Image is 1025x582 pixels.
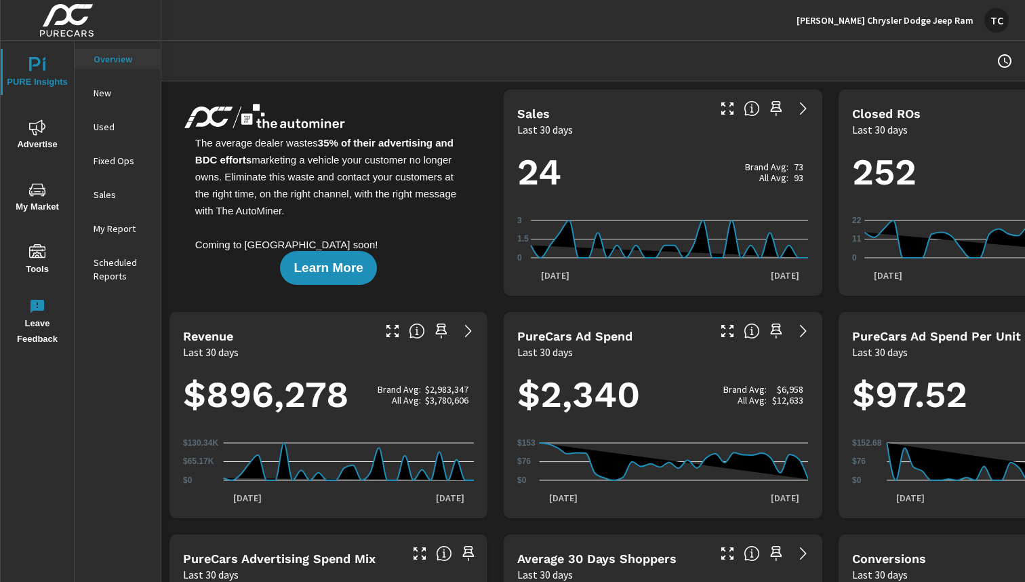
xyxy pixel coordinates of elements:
p: [DATE] [887,491,934,505]
text: 0 [517,253,522,263]
div: TC [984,8,1009,33]
p: Last 30 days [517,121,573,138]
text: $152.68 [852,438,882,448]
span: Save this to your personalized report [765,98,787,119]
text: 3 [517,216,522,225]
span: A rolling 30 day total of daily Shoppers on the dealership website, averaged over the selected da... [744,545,760,562]
button: Learn More [280,251,376,285]
p: Fixed Ops [94,154,150,168]
h1: $2,340 [517,372,808,418]
p: [DATE] [761,269,809,282]
h5: PureCars Ad Spend [517,329,632,343]
h5: PureCars Advertising Spend Mix [183,551,376,566]
button: Make Fullscreen [409,543,430,564]
p: 73 [794,161,803,172]
button: Make Fullscreen [382,320,403,342]
a: See more details in report [792,320,814,342]
p: New [94,86,150,100]
text: $65.17K [183,457,214,467]
h5: Revenue [183,329,233,343]
p: [DATE] [531,269,579,282]
span: PURE Insights [5,57,70,90]
p: [DATE] [426,491,474,505]
p: [DATE] [540,491,587,505]
p: Last 30 days [852,344,908,360]
text: $153 [517,438,536,448]
text: 11 [852,235,862,244]
p: $3,780,606 [425,395,468,406]
span: Save this to your personalized report [765,543,787,564]
p: Sales [94,188,150,201]
button: Make Fullscreen [717,320,738,342]
p: Used [94,120,150,134]
img: PureCars TruPayments Logo [180,100,348,134]
div: Fixed Ops [75,151,161,171]
p: All Avg: [738,395,767,406]
text: $0 [517,476,527,485]
span: Advertise [5,119,70,153]
p: $6,958 [777,384,803,395]
span: This table looks at how you compare to the amount of budget you spend per channel as opposed to y... [436,545,452,562]
p: Scheduled Reports [94,256,150,283]
p: All Avg: [392,395,421,406]
div: Overview [75,49,161,69]
p: My Report [94,222,150,235]
span: Total cost of media for all PureCars channels for the selected dealership group over the selected... [744,323,760,339]
p: Last 30 days [517,344,573,360]
a: See more details in report [792,98,814,119]
p: All Avg: [759,172,788,183]
span: Number of vehicles sold by the dealership over the selected date range. [Source: This data is sou... [744,100,760,117]
span: Learn More [294,262,363,274]
span: Save this to your personalized report [430,320,452,342]
text: $76 [517,457,531,467]
text: 22 [852,216,862,225]
p: 93 [794,172,803,183]
div: Used [75,117,161,137]
text: $76 [852,457,866,467]
p: Brand Avg: [378,384,421,395]
span: Leave Feedback [5,298,70,347]
text: $130.34K [183,438,218,448]
div: Sales [75,185,161,205]
h5: Sales [517,106,550,121]
text: $0 [183,476,193,485]
text: $0 [852,476,862,485]
div: nav menu [1,41,74,353]
a: See more details in report [792,543,814,564]
p: Last 30 days [183,344,239,360]
div: My Report [75,218,161,239]
div: Scheduled Reports [75,252,161,286]
h5: Closed ROs [852,106,921,121]
p: $2,983,347 [425,384,468,395]
p: Brand Avg: [745,161,788,172]
button: Make Fullscreen [717,98,738,119]
h1: $896,278 [183,372,474,418]
span: Save this to your personalized report [458,543,479,564]
div: New [75,83,161,103]
span: Tools [5,244,70,277]
p: [PERSON_NAME] Chrysler Dodge Jeep Ram [797,14,973,26]
a: See more details in report [458,320,479,342]
span: Total sales revenue over the selected date range. [Source: This data is sourced from the dealer’s... [409,323,425,339]
p: [DATE] [761,491,809,505]
button: Make Fullscreen [717,543,738,564]
h5: Conversions [852,551,926,566]
span: My Market [5,182,70,215]
p: [DATE] [224,491,271,505]
text: 1.5 [517,235,529,244]
p: Overview [94,52,150,66]
h5: Average 30 Days Shoppers [517,551,677,566]
p: Brand Avg: [723,384,767,395]
text: 0 [852,253,857,263]
p: $12,633 [772,395,803,406]
span: Save this to your personalized report [765,320,787,342]
p: Last 30 days [852,121,908,138]
p: [DATE] [864,269,912,282]
h1: 24 [517,149,808,195]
